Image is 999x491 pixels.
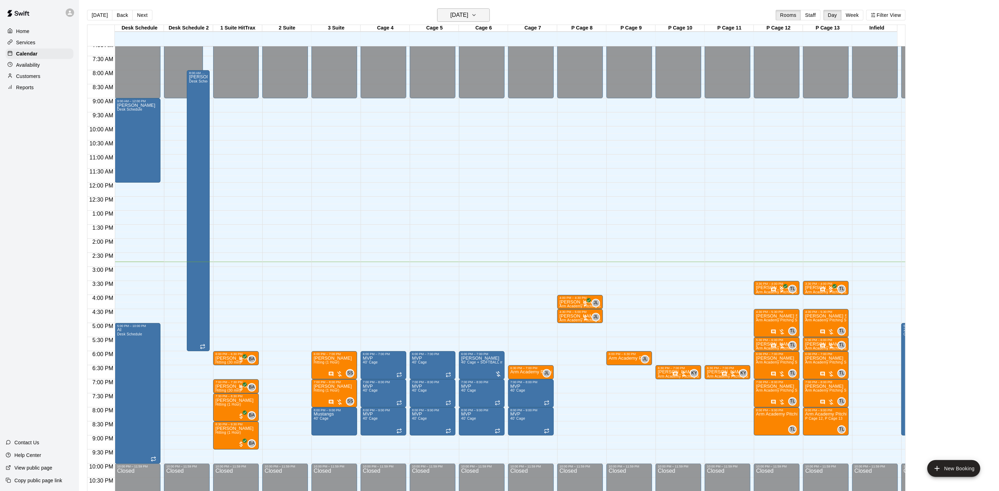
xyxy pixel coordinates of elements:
span: Kyle Young [742,369,748,378]
div: 6:00 PM – 6:30 PM: Arm Academy Pitching Session 30 min - Pitching [606,351,652,365]
span: KY [741,370,747,377]
div: 6:30 PM – 7:00 PM [707,366,748,370]
div: 4:00 PM – 4:30 PM: Arm Academy Pitching Session 30 min - Pitching [557,295,603,309]
span: 12:00 PM [87,183,115,189]
div: 5:00 PM – 9:00 PM: 2 wolves [901,323,947,436]
p: Calendar [16,50,38,57]
span: Hitting (1 Hour) [215,431,241,434]
div: 6:30 PM – 7:00 PM: Arm Academy Pitching Session 30 min - Pitching [705,365,750,379]
div: 8:00 PM – 9:00 PM: Arm Academy Pitching Session 1 Hour - Pitching [803,407,849,436]
span: 9:30 AM [91,112,115,118]
div: 6:30 PM – 7:00 PM [510,366,552,370]
span: Tyler Levine [840,397,846,406]
span: Arm Academy Pitching Session 1 Hour - Pitching [756,318,837,322]
div: 8:00 PM – 9:00 PM: MVP [508,407,554,436]
span: TL [839,426,844,433]
div: 6:00 PM – 7:00 PM: MVP [361,351,406,379]
span: Outdoor field [903,332,925,336]
span: TL [790,342,795,349]
span: Hitting (1 Hour) [314,388,339,392]
div: 7:00 PM – 8:00 PM [314,380,355,384]
p: Services [16,39,35,46]
div: 7:00 PM – 8:00 PM: Arm Academy Pitching Session 1 Hour - Pitching [803,379,849,407]
div: 5:30 PM – 6:00 PM [805,338,847,342]
span: JL [545,370,549,377]
span: Arm Academy Pitching Session 30 min - Pitching [805,290,887,294]
span: Brian Anderson [250,439,256,448]
span: Desk Schedule [117,332,142,336]
p: View public page [14,464,52,471]
span: Brian Anderson [250,383,256,392]
span: 7:30 PM [91,393,115,399]
span: Tyler Levine [791,341,797,349]
div: Tyler Levine [837,327,846,335]
div: P Cage 13 [803,25,852,32]
div: 6:00 PM – 6:30 PM [609,352,650,356]
div: 6:00 PM – 7:00 PM: Hitting (1 Hour) [311,351,357,379]
button: Day [823,10,842,20]
div: Tyler Levine [837,425,846,434]
div: 6:00 PM – 7:00 PM: Arm Academy Pitching Session 1 Hour - Pitching [803,351,849,379]
div: 6:00 PM – 7:00 PM [412,352,453,356]
div: 8:00 PM – 9:00 PM: MVP [361,407,406,436]
div: 7:00 PM – 7:30 PM [215,380,257,384]
div: 6:00 PM – 6:30 PM [215,352,257,356]
div: 8:00 PM – 9:00 PM [314,408,355,412]
div: 7:00 PM – 8:00 PM: Arm Academy Pitching Session 1 Hour - Pitching [754,379,800,407]
div: Sean Singh [346,369,354,378]
div: 4:30 PM – 5:30 PM [805,310,847,314]
span: Tyler Levine [791,397,797,406]
span: Tyler Levine [840,341,846,349]
div: 7:00 PM – 8:00 PM [363,380,404,384]
div: Tyler Levine [788,369,797,378]
div: Tyler Levine [837,369,846,378]
div: 6:00 PM – 7:00 PM: MVP [410,351,455,379]
div: Tyler Levine [837,397,846,406]
span: Recurring event [396,428,402,434]
div: 9:00 AM – 12:00 PM [117,99,158,103]
span: JL [594,300,598,307]
button: Next [132,10,152,20]
div: 7:00 PM – 8:00 PM: MVP [361,379,406,407]
div: Cage 4 [361,25,410,32]
svg: Has notes [328,399,334,405]
span: Arm Academy Pitching Session 30 min - Pitching [559,304,641,308]
div: 6:00 PM – 7:00 PM [805,352,847,356]
div: 6:00 PM – 7:00 PM: 40' Cage + SOFTBALL machine [459,351,505,379]
div: Tyler Levine [788,425,797,434]
span: Arm Academy Pitching Session 1 Hour - Pitching [805,318,887,322]
span: 10:30 AM [88,140,115,146]
span: BA [249,440,255,447]
span: Recurring event [446,372,451,378]
span: BA [249,412,255,419]
svg: Has notes [722,371,727,377]
span: TL [839,398,844,405]
span: 1:30 PM [91,225,115,231]
span: Arm Academy Pitching Session 30 min - Pitching [756,290,837,294]
span: Recurring event [495,428,500,434]
a: Availability [6,60,73,70]
span: TL [790,328,795,335]
span: 40' Cage [363,417,377,420]
div: Services [6,37,73,48]
div: Johnnie Larossa [592,313,600,321]
span: 2:30 PM [91,253,115,259]
span: 40' Cage [363,360,377,364]
div: Desk Schedule 2 [164,25,213,32]
p: Customers [16,73,40,80]
span: Johnnie Larossa [644,355,649,364]
p: Help Center [14,452,41,459]
svg: Has notes [820,343,826,349]
div: P Cage 12 [754,25,803,32]
div: 6:00 PM – 6:30 PM: Hitting (30 min) [213,351,259,365]
div: 5:00 PM – 10:00 PM: AI [115,323,160,464]
span: TL [790,398,795,405]
div: Infield [852,25,901,32]
span: SS [347,370,353,377]
svg: Has notes [771,399,776,405]
span: KY [691,370,697,377]
div: Cage 7 [508,25,557,32]
span: Arm Academy Pitching Session 1 Hour - Pitching [756,360,837,364]
span: 8:30 AM [91,84,115,90]
div: 8:00 PM – 9:00 PM [363,408,404,412]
